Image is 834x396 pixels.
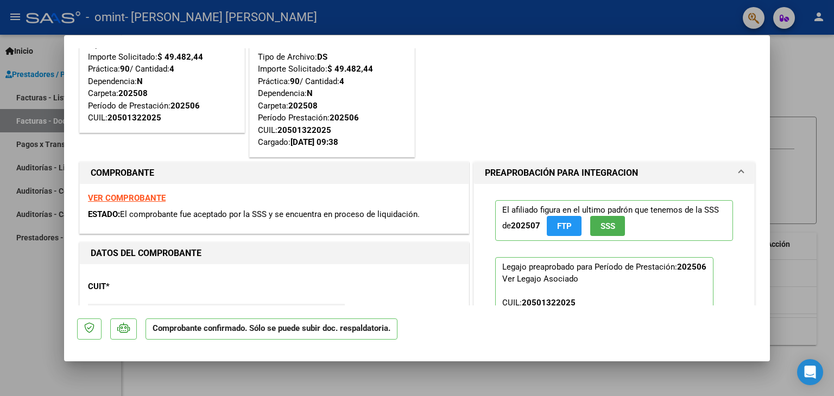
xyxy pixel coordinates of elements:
[495,257,713,373] p: Legajo preaprobado para Período de Prestación:
[91,248,201,258] strong: DATOS DEL COMPROBANTE
[317,52,327,62] strong: DS
[797,359,823,385] div: Open Intercom Messenger
[258,39,406,149] div: Tipo de Archivo: Importe Solicitado: Práctica: / Cantidad: Dependencia: Carpeta: Período Prestaci...
[88,193,166,203] a: VER COMPROBANTE
[485,167,638,180] h1: PREAPROBACIÓN PARA INTEGRACION
[146,318,397,340] p: Comprobante confirmado. Sólo se puede subir doc. respaldatoria.
[290,76,300,86] strong: 90
[502,298,634,367] span: CUIL: Nombre y Apellido: Período Desde: Período Hasta: Admite Dependencia:
[557,221,572,231] span: FTP
[502,273,578,285] div: Ver Legajo Asociado
[547,216,582,236] button: FTP
[108,112,161,124] div: 20501322025
[677,262,706,272] strong: 202506
[88,280,200,293] p: CUIT
[120,209,420,219] span: El comprobante fue aceptado por la SSS y se encuentra en proceso de liquidación.
[495,200,733,241] p: El afiliado figura en el ultimo padrón que tenemos de la SSS de
[118,88,148,98] strong: 202508
[91,168,154,178] strong: COMPROBANTE
[307,88,313,98] strong: N
[120,64,130,74] strong: 90
[88,209,120,219] span: ESTADO:
[169,64,174,74] strong: 4
[137,76,143,86] strong: N
[522,297,576,309] div: 20501322025
[474,162,754,184] mat-expansion-panel-header: PREAPROBACIÓN PARA INTEGRACION
[590,216,625,236] button: SSS
[157,52,203,62] strong: $ 49.482,44
[511,221,540,231] strong: 202507
[339,76,344,86] strong: 4
[290,137,338,147] strong: [DATE] 09:38
[88,39,236,124] div: Tipo de Archivo: Importe Solicitado: Práctica: / Cantidad: Dependencia: Carpeta: Período de Prest...
[327,64,373,74] strong: $ 49.482,44
[277,124,331,137] div: 20501322025
[330,113,359,123] strong: 202506
[601,221,615,231] span: SSS
[170,101,200,111] strong: 202506
[288,101,318,111] strong: 202508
